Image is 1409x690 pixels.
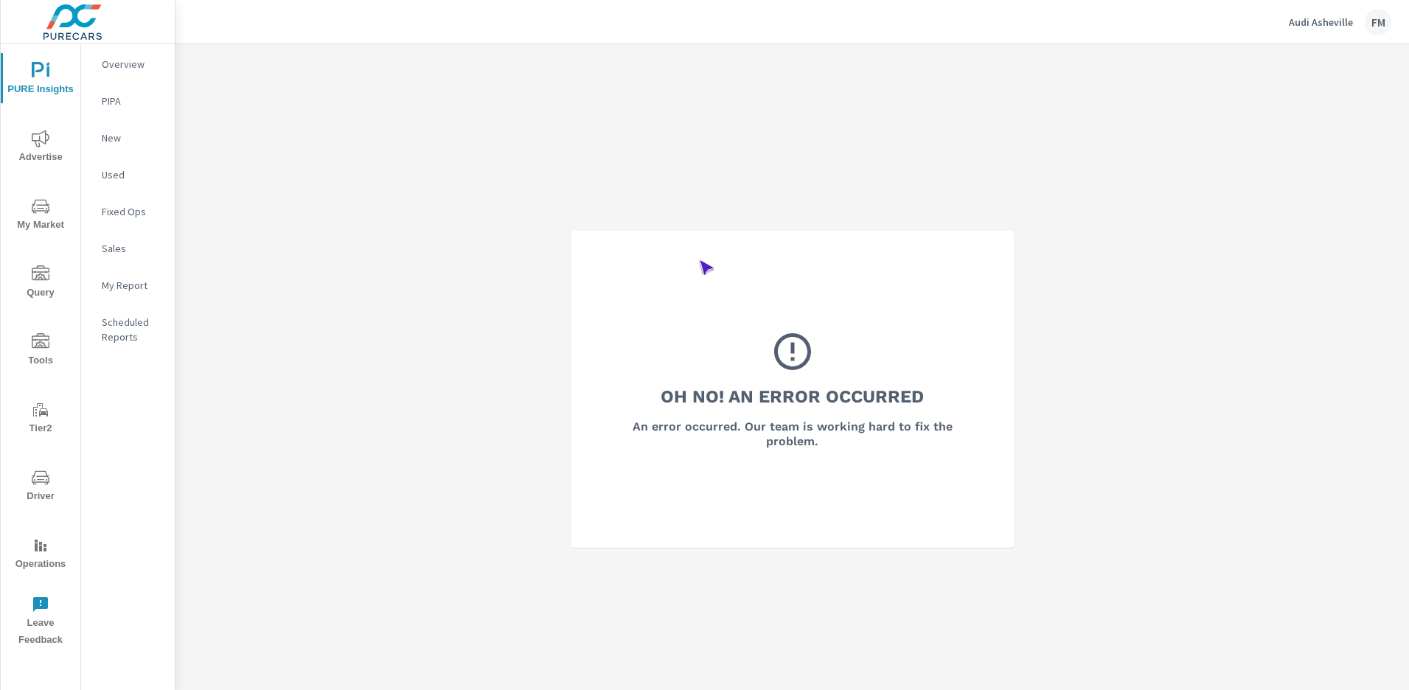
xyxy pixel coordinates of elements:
p: Fixed Ops [102,204,163,219]
span: Tier2 [5,401,76,437]
span: Leave Feedback [5,596,76,649]
p: My Report [102,278,163,293]
div: nav menu [1,44,80,655]
span: Driver [5,469,76,505]
p: Scheduled Reports [102,315,163,344]
span: Query [5,265,76,302]
div: New [81,127,175,149]
h3: Oh No! An Error Occurred [661,384,924,409]
p: PIPA [102,94,163,108]
p: Sales [102,241,163,256]
p: Overview [102,57,163,72]
div: Sales [81,237,175,259]
span: Tools [5,333,76,369]
p: Audi Asheville [1289,15,1353,29]
div: PIPA [81,90,175,112]
p: New [102,130,163,145]
span: Advertise [5,130,76,166]
span: PURE Insights [5,62,76,98]
p: Used [102,167,163,182]
div: Overview [81,53,175,75]
div: Used [81,164,175,186]
span: My Market [5,198,76,234]
div: Fixed Ops [81,201,175,223]
span: Operations [5,537,76,573]
div: FM [1365,9,1391,35]
div: Scheduled Reports [81,311,175,348]
div: My Report [81,274,175,296]
h6: An error occurred. Our team is working hard to fix the problem. [611,419,974,449]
